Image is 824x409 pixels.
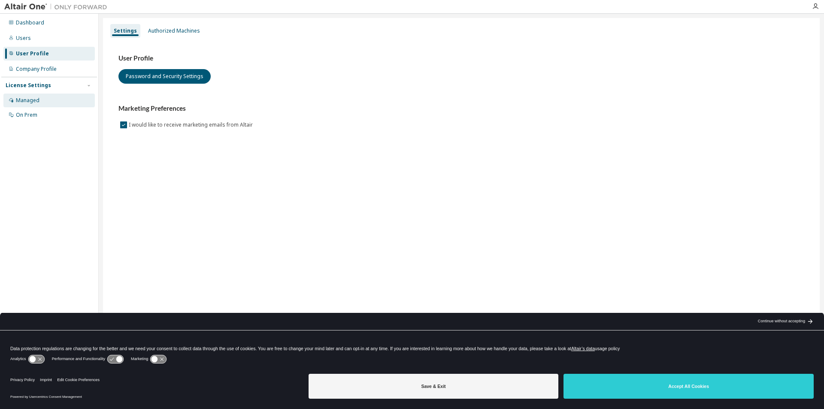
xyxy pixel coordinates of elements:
[16,35,31,42] div: Users
[114,27,137,34] div: Settings
[118,69,211,84] button: Password and Security Settings
[16,50,49,57] div: User Profile
[129,120,254,130] label: I would like to receive marketing emails from Altair
[118,54,804,63] h3: User Profile
[16,112,37,118] div: On Prem
[16,97,39,104] div: Managed
[148,27,200,34] div: Authorized Machines
[4,3,112,11] img: Altair One
[16,19,44,26] div: Dashboard
[118,104,804,113] h3: Marketing Preferences
[16,66,57,73] div: Company Profile
[6,82,51,89] div: License Settings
